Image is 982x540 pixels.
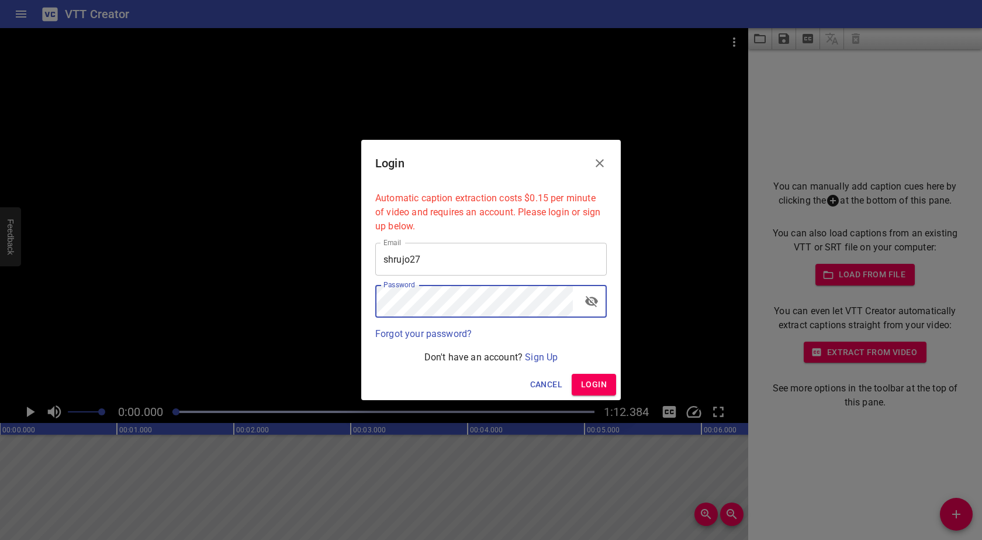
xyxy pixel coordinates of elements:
h6: Login [375,154,404,173]
span: Login [581,377,607,392]
span: Cancel [530,377,562,392]
a: Sign Up [525,352,558,363]
p: Automatic caption extraction costs $0.15 per minute of video and requires an account. Please logi... [375,191,607,233]
button: Login [572,374,616,395]
button: toggle password visibility [578,287,606,315]
p: Don't have an account? [375,350,607,364]
a: Forgot your password? [375,328,472,339]
button: Cancel [525,374,567,395]
button: Close [586,149,614,177]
